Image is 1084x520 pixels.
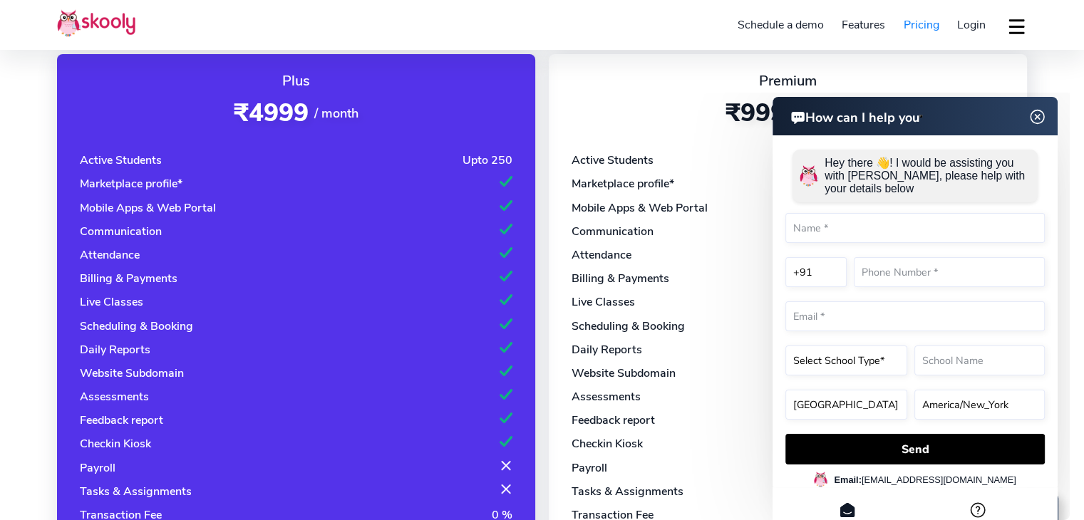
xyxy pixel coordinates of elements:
div: Tasks & Assignments [572,484,683,499]
div: Premium [572,71,1004,90]
span: Login [957,17,986,33]
div: Attendance [80,247,140,263]
div: Mobile Apps & Web Portal [572,200,708,216]
div: Upto 250 [463,152,512,168]
div: Communication [80,224,162,239]
button: dropdown menu [1006,10,1027,43]
div: Checkin Kiosk [572,436,643,452]
a: Schedule a demo [728,14,833,36]
div: Live Classes [80,294,143,310]
div: Plus [80,71,512,90]
a: Pricing [894,14,949,36]
div: Scheduling & Booking [572,318,685,334]
div: Marketplace profile* [572,176,674,192]
div: Feedback report [80,412,163,428]
div: Payroll [572,460,607,476]
div: Attendance [572,247,631,263]
div: Website Subdomain [80,365,184,381]
div: Daily Reports [572,342,642,358]
span: Pricing [904,17,939,33]
div: Active Students [80,152,162,168]
span: / month [314,105,358,122]
div: Website Subdomain [572,365,676,381]
div: Billing & Payments [572,271,669,286]
div: Billing & Payments [80,271,177,286]
div: Daily Reports [80,342,150,358]
div: Active Students [572,152,654,168]
img: Skooly [57,9,135,37]
div: Checkin Kiosk [80,436,151,452]
a: Features [832,14,894,36]
span: ₹4999 [234,96,309,130]
div: Tasks & Assignments [80,484,192,499]
div: Live Classes [572,294,635,310]
a: Login [948,14,995,36]
div: Assessments [572,389,641,405]
div: Communication [572,224,654,239]
div: Feedback report [572,412,655,428]
div: Assessments [80,389,149,405]
div: Mobile Apps & Web Portal [80,200,216,216]
div: Marketplace profile* [80,176,182,192]
div: Payroll [80,460,115,476]
div: Scheduling & Booking [80,318,193,334]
